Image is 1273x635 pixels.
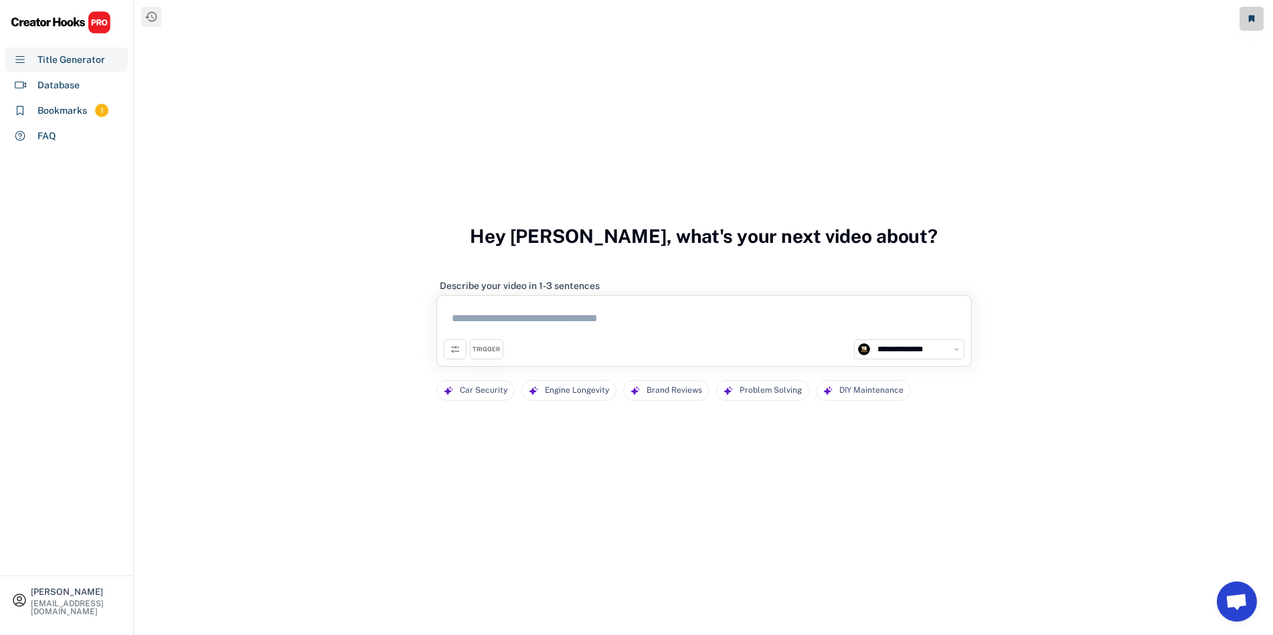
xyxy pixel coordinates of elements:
h3: Hey [PERSON_NAME], what's your next video about? [470,211,938,262]
div: Title Generator [37,53,105,67]
div: 1 [95,105,108,116]
div: [PERSON_NAME] [31,587,122,596]
div: Problem Solving [740,381,802,400]
div: Engine Longevity [545,381,609,400]
div: TRIGGER [473,345,500,354]
div: [EMAIL_ADDRESS][DOMAIN_NAME] [31,600,122,616]
div: Database [37,78,80,92]
a: Chat abierto [1217,581,1257,622]
div: Car Security [460,381,507,400]
img: channels4_profile.jpg [858,343,870,355]
div: FAQ [37,129,56,143]
div: Describe your video in 1-3 sentences [440,280,600,292]
img: CHPRO%20Logo.svg [11,11,111,34]
div: DIY Maintenance [839,381,904,400]
div: Brand Reviews [647,381,702,400]
div: Bookmarks [37,104,87,118]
